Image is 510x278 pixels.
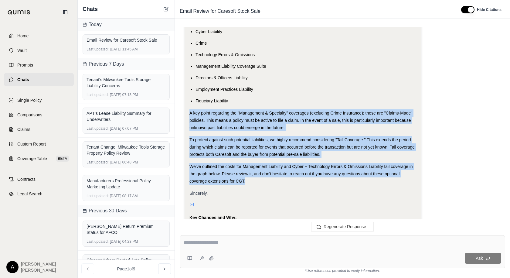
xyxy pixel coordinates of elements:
[78,19,175,31] div: Today
[324,224,366,229] span: Regenerate Response
[195,87,253,92] span: Employment Practices Liability
[87,92,109,97] span: Last updated:
[87,223,166,235] div: [PERSON_NAME] Return Premium Status for AFCO
[4,108,74,122] a: Comparisons
[87,239,166,244] div: [DATE] 04:23 PM
[17,176,36,182] span: Contracts
[476,256,483,261] span: Ask
[87,77,166,89] div: Tenant's Milwaukee Tools Storage Liability Concerns
[87,194,109,198] span: Last updated:
[87,239,109,244] span: Last updated:
[311,222,374,232] button: Regenerate Response
[465,253,501,264] button: Ask
[17,47,27,53] span: Vault
[87,160,166,165] div: [DATE] 06:48 PM
[195,29,222,34] span: Cyber Liability
[4,94,74,107] a: Single Policy
[17,112,42,118] span: Comparisons
[4,58,74,72] a: Prompts
[56,156,69,162] span: BETA
[78,58,175,70] div: Previous 7 Days
[21,267,56,273] span: [PERSON_NAME]
[78,205,175,217] div: Previous 30 Days
[4,123,74,136] a: Claims
[87,110,166,122] div: APT's Lease Liability Summary for Underwriters
[87,47,109,52] span: Last updated:
[87,47,166,52] div: [DATE] 11:45 AM
[6,261,19,273] div: A
[177,6,454,16] div: Edit Title
[87,126,166,131] div: [DATE] 07:07 PM
[195,52,255,57] span: Technology Errors & Omissions
[17,97,42,103] span: Single Policy
[87,194,166,198] div: [DATE] 08:17 AM
[4,73,74,86] a: Chats
[17,191,42,197] span: Legal Search
[17,126,30,132] span: Claims
[4,29,74,43] a: Home
[189,164,413,184] span: We've outlined the costs for Management Liability and Cyber + Technology Errors & Omissions Liabi...
[17,77,29,83] span: Chats
[195,75,248,80] span: Directors & Officers Liability
[17,141,46,147] span: Custom Report
[477,7,501,12] span: Hide Citations
[117,266,135,272] span: Page 1 of 9
[17,62,33,68] span: Prompts
[17,33,29,39] span: Home
[87,126,109,131] span: Last updated:
[21,261,56,267] span: [PERSON_NAME]
[87,144,166,156] div: Tenant Change: Milwaukee Tools Storage Property Policy Review
[195,41,207,46] span: Crime
[162,5,170,13] button: New Chat
[17,156,47,162] span: Coverage Table
[87,257,166,269] div: Gleaner Arbors Rented Auto Policy Coverage
[83,5,98,13] span: Chats
[189,137,415,157] span: To protect against such potential liabilities, we highly recommend considering "Tail Coverage." T...
[180,268,505,273] div: *Use references provided to verify information.
[195,98,228,103] span: Fiduciary Liability
[189,215,237,220] strong: Key Changes and Why:
[4,44,74,57] a: Vault
[87,160,109,165] span: Last updated:
[60,7,70,17] button: Collapse sidebar
[8,10,30,15] img: Qumis Logo
[4,137,74,151] a: Custom Report
[4,173,74,186] a: Contracts
[4,187,74,201] a: Legal Search
[87,178,166,190] div: Manufacturers Professional Policy Marketing Update
[4,152,74,165] a: Coverage TableBETA
[195,64,266,69] span: Management Liability Coverage Suite
[87,37,166,43] div: Email Review for Caresoft Stock Sale
[177,6,263,16] span: Email Review for Caresoft Stock Sale
[189,191,208,196] span: Sincerely,
[189,111,412,130] span: A key point regarding the "Management & Specialty" coverages (excluding Crime Insurance): these a...
[87,92,166,97] div: [DATE] 07:13 PM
